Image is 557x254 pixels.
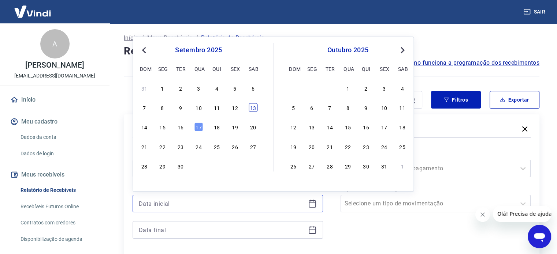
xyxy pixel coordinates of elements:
[194,103,203,112] div: Choose quarta-feira, 10 de setembro de 2025
[158,142,167,151] div: Choose segunda-feira, 22 de setembro de 2025
[14,72,95,80] p: [EMAIL_ADDRESS][DOMAIN_NAME]
[18,183,101,198] a: Relatório de Recebíveis
[230,142,239,151] div: Choose sexta-feira, 26 de setembro de 2025
[194,142,203,151] div: Choose quarta-feira, 24 de setembro de 2025
[362,64,371,73] div: qui
[158,162,167,170] div: Choose segunda-feira, 29 de setembro de 2025
[307,123,316,132] div: Choose segunda-feira, 13 de outubro de 2025
[230,103,239,112] div: Choose sexta-feira, 12 de setembro de 2025
[176,103,185,112] div: Choose terça-feira, 9 de setembro de 2025
[249,123,257,132] div: Choose sábado, 20 de setembro de 2025
[344,123,352,132] div: Choose quarta-feira, 15 de outubro de 2025
[4,5,62,11] span: Olá! Precisa de ajuda?
[140,142,149,151] div: Choose domingo, 21 de setembro de 2025
[25,61,84,69] p: [PERSON_NAME]
[9,167,101,183] button: Meus recebíveis
[344,84,352,92] div: Choose quarta-feira, 1 de outubro de 2025
[398,123,407,132] div: Choose sábado, 18 de outubro de 2025
[362,103,371,112] div: Choose quinta-feira, 9 de outubro de 2025
[158,84,167,92] div: Choose segunda-feira, 1 de setembro de 2025
[325,103,334,112] div: Choose terça-feira, 7 de outubro de 2025
[212,162,221,170] div: Choose quinta-feira, 2 de outubro de 2025
[140,162,149,170] div: Choose domingo, 28 de setembro de 2025
[398,103,407,112] div: Choose sábado, 11 de outubro de 2025
[307,64,316,73] div: seg
[18,199,101,214] a: Recebíveis Futuros Online
[212,64,221,73] div: qui
[289,103,298,112] div: Choose domingo, 5 de outubro de 2025
[176,123,185,132] div: Choose terça-feira, 16 de setembro de 2025
[289,142,298,151] div: Choose domingo, 19 de outubro de 2025
[325,64,334,73] div: ter
[194,84,203,92] div: Choose quarta-feira, 3 de setembro de 2025
[475,207,490,222] iframe: Fechar mensagem
[388,58,539,67] span: Saiba como funciona a programação dos recebimentos
[325,123,334,132] div: Choose terça-feira, 14 de outubro de 2025
[139,46,258,54] div: setembro 2025
[9,114,101,130] button: Meu cadastro
[362,123,371,132] div: Choose quinta-feira, 16 de outubro de 2025
[140,46,148,54] button: Previous Month
[493,206,551,222] iframe: Mensagem da empresa
[249,84,257,92] div: Choose sábado, 6 de setembro de 2025
[194,123,203,132] div: Choose quarta-feira, 17 de setembro de 2025
[325,162,334,170] div: Choose terça-feira, 28 de outubro de 2025
[176,64,185,73] div: ter
[176,142,185,151] div: Choose terça-feira, 23 de setembro de 2025
[288,83,408,171] div: month 2025-10
[344,162,352,170] div: Choose quarta-feira, 29 de outubro de 2025
[380,123,389,132] div: Choose sexta-feira, 17 de outubro de 2025
[201,34,264,42] p: Relatório de Recebíveis
[380,142,389,151] div: Choose sexta-feira, 24 de outubro de 2025
[147,34,193,42] a: Meus Recebíveis
[40,29,70,58] div: A
[124,34,138,42] a: Início
[307,142,316,151] div: Choose segunda-feira, 20 de outubro de 2025
[18,146,101,161] a: Dados de login
[380,84,389,92] div: Choose sexta-feira, 3 de outubro de 2025
[522,5,548,19] button: Sair
[141,34,144,42] p: /
[362,84,371,92] div: Choose quinta-feira, 2 de outubro de 2025
[307,103,316,112] div: Choose segunda-feira, 6 de outubro de 2025
[139,198,305,209] input: Data inicial
[196,34,198,42] p: /
[380,162,389,170] div: Choose sexta-feira, 31 de outubro de 2025
[342,149,530,158] label: Forma de Pagamento
[124,44,539,58] h4: Relatório de Recebíveis
[398,162,407,170] div: Choose sábado, 1 de novembro de 2025
[398,64,407,73] div: sab
[139,224,305,235] input: Data final
[9,0,56,23] img: Vindi
[289,123,298,132] div: Choose domingo, 12 de outubro de 2025
[398,142,407,151] div: Choose sábado, 25 de outubro de 2025
[490,91,539,109] button: Exportar
[140,103,149,112] div: Choose domingo, 7 de setembro de 2025
[431,91,481,109] button: Filtros
[194,162,203,170] div: Choose quarta-feira, 1 de outubro de 2025
[249,162,257,170] div: Choose sábado, 4 de outubro de 2025
[307,162,316,170] div: Choose segunda-feira, 27 de outubro de 2025
[140,84,149,92] div: Choose domingo, 31 de agosto de 2025
[176,162,185,170] div: Choose terça-feira, 30 de setembro de 2025
[139,83,258,171] div: month 2025-09
[289,64,298,73] div: dom
[362,162,371,170] div: Choose quinta-feira, 30 de outubro de 2025
[288,46,408,54] div: outubro 2025
[212,142,221,151] div: Choose quinta-feira, 25 de setembro de 2025
[398,46,407,54] button: Next Month
[344,103,352,112] div: Choose quarta-feira, 8 de outubro de 2025
[528,225,551,248] iframe: Botão para abrir a janela de mensagens
[158,64,167,73] div: seg
[230,64,239,73] div: sex
[194,64,203,73] div: qua
[212,103,221,112] div: Choose quinta-feira, 11 de setembro de 2025
[18,232,101,247] a: Disponibilização de agenda
[176,84,185,92] div: Choose terça-feira, 2 de setembro de 2025
[249,64,257,73] div: sab
[398,84,407,92] div: Choose sábado, 4 de outubro de 2025
[344,142,352,151] div: Choose quarta-feira, 22 de outubro de 2025
[9,92,101,108] a: Início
